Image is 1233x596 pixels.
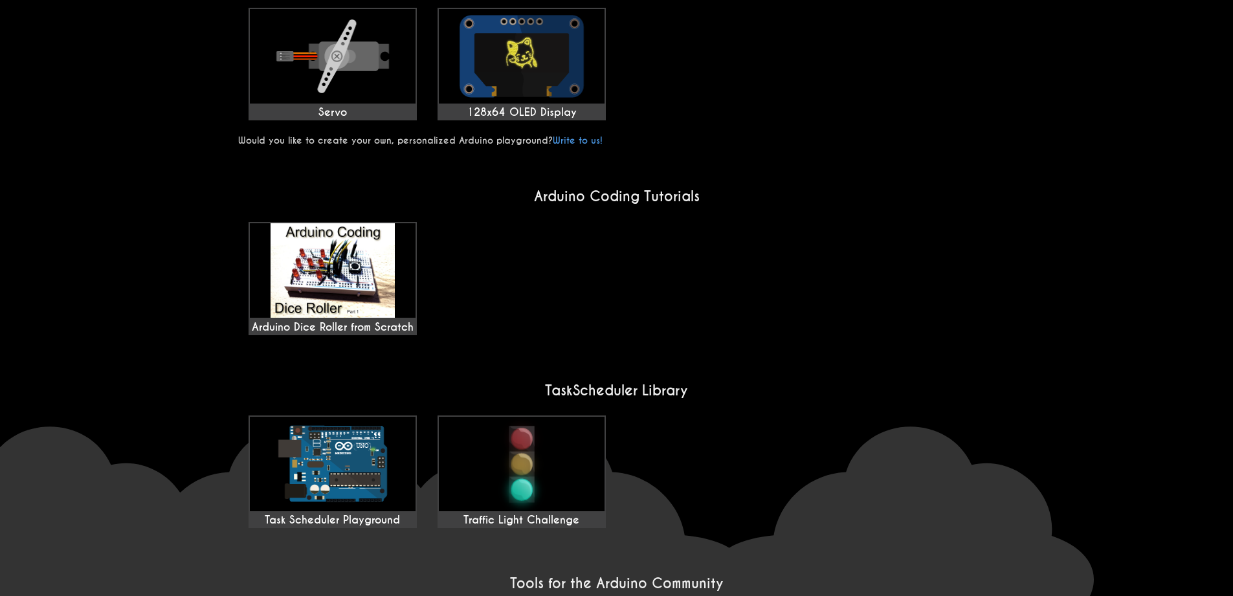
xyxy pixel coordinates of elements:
div: Traffic Light Challenge [439,514,605,527]
h2: Arduino Coding Tutorials [238,188,995,205]
img: Servo [250,9,416,104]
a: Traffic Light Challenge [438,415,606,528]
div: Task Scheduler Playground [250,514,416,527]
img: Task Scheduler Playground [250,417,416,511]
a: Servo [249,8,417,120]
h2: Tools for the Arduino Community [238,575,995,592]
a: Arduino Dice Roller from Scratch [249,222,417,335]
div: 128x64 OLED Display [439,106,605,119]
img: 128x64 OLED Display [439,9,605,104]
a: Write to us! [553,135,603,146]
a: 128x64 OLED Display [438,8,606,120]
img: Traffic Light Challenge [439,417,605,511]
a: Task Scheduler Playground [249,415,417,528]
h2: TaskScheduler Library [238,382,995,399]
p: Would you like to create your own, personalized Arduino playground? [238,135,995,146]
div: Servo [250,106,416,119]
div: Arduino Dice Roller from Scratch [250,223,416,334]
img: maxresdefault.jpg [250,223,416,318]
